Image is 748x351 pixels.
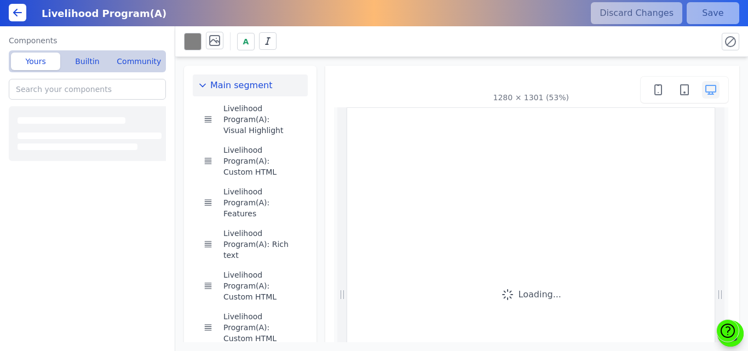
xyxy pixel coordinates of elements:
[687,2,739,24] button: Save
[202,113,215,126] button: Drag to reorder
[519,288,561,301] span: Loading...
[237,33,255,50] button: A
[202,154,215,168] button: Drag to reorder
[591,2,682,24] button: Discard Changes
[202,321,215,334] button: Drag to reorder
[202,238,215,251] button: Drag to reorder
[219,182,299,223] button: Livelihood Program(A): Features
[206,32,223,49] button: Background image
[202,279,215,292] button: Drag to reorder
[210,79,272,92] span: Main segment
[722,33,739,50] button: Reset all styles
[202,196,215,209] button: Drag to reorder
[9,35,166,46] label: Components
[184,33,202,50] button: Background color
[219,99,299,140] button: Livelihood Program(A): Visual Highlight
[219,223,299,265] button: Livelihood Program(A): Rich text
[649,81,667,99] button: Mobile
[9,79,166,100] input: Search your components
[11,53,60,70] button: Yours
[493,92,569,103] div: 1280 × 1301 (53%)
[676,81,693,99] button: Tablet
[114,53,164,70] button: Community
[243,36,249,47] span: A
[193,74,308,96] button: Main segment
[702,81,720,99] button: Desktop
[259,32,277,50] button: Italics
[62,53,112,70] button: Builtin
[219,307,299,348] button: Livelihood Program(A): Custom HTML
[219,265,299,307] button: Livelihood Program(A): Custom HTML
[219,140,299,182] button: Livelihood Program(A): Custom HTML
